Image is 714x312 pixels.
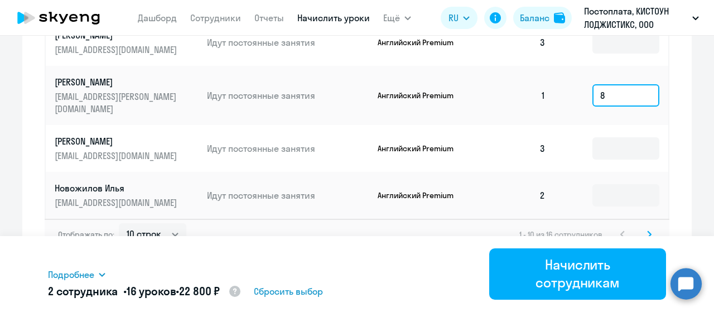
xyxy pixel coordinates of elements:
span: Отображать по: [58,229,114,239]
p: Английский Premium [378,90,461,100]
a: Дашборд [138,12,177,23]
h5: 2 сотрудника • • [48,284,242,300]
td: 3 [476,19,554,66]
a: Сотрудники [190,12,241,23]
span: Ещё [383,11,400,25]
div: Баланс [520,11,549,25]
a: [PERSON_NAME][EMAIL_ADDRESS][DOMAIN_NAME] [55,29,198,56]
p: Идут постоянные занятия [207,142,369,155]
button: Ещё [383,7,411,29]
a: Отчеты [254,12,284,23]
span: 1 - 10 из 16 сотрудников [519,229,602,239]
a: Новожилов Илья[EMAIL_ADDRESS][DOMAIN_NAME] [55,182,198,209]
p: Английский Premium [378,143,461,153]
button: RU [441,7,477,29]
img: balance [554,12,565,23]
p: Идут постоянные занятия [207,36,369,49]
p: [PERSON_NAME] [55,135,180,147]
span: 22 800 ₽ [179,284,220,298]
p: Постоплата, КИСТОУН ЛОДЖИСТИКС, ООО [584,4,688,31]
p: Английский Premium [378,190,461,200]
span: Сбросить выбор [254,285,323,298]
div: Начислить сотрудникам [505,256,650,291]
p: Идут постоянные занятия [207,89,369,102]
p: Английский Premium [378,37,461,47]
p: Идут постоянные занятия [207,189,369,201]
a: [PERSON_NAME][EMAIL_ADDRESS][DOMAIN_NAME] [55,135,198,162]
td: 3 [476,125,554,172]
a: Начислить уроки [297,12,370,23]
button: Начислить сотрудникам [489,248,666,300]
p: [PERSON_NAME] [55,76,180,88]
td: 2 [476,172,554,219]
p: [EMAIL_ADDRESS][DOMAIN_NAME] [55,44,180,56]
a: [PERSON_NAME][EMAIL_ADDRESS][PERSON_NAME][DOMAIN_NAME] [55,76,198,115]
button: Постоплата, КИСТОУН ЛОДЖИСТИКС, ООО [578,4,705,31]
span: Подробнее [48,268,94,281]
button: Балансbalance [513,7,572,29]
td: 1 [476,66,554,125]
p: [EMAIL_ADDRESS][DOMAIN_NAME] [55,196,180,209]
p: [EMAIL_ADDRESS][DOMAIN_NAME] [55,150,180,162]
span: RU [448,11,459,25]
p: Новожилов Илья [55,182,180,194]
p: [EMAIL_ADDRESS][PERSON_NAME][DOMAIN_NAME] [55,90,180,115]
span: 16 уроков [127,284,176,298]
